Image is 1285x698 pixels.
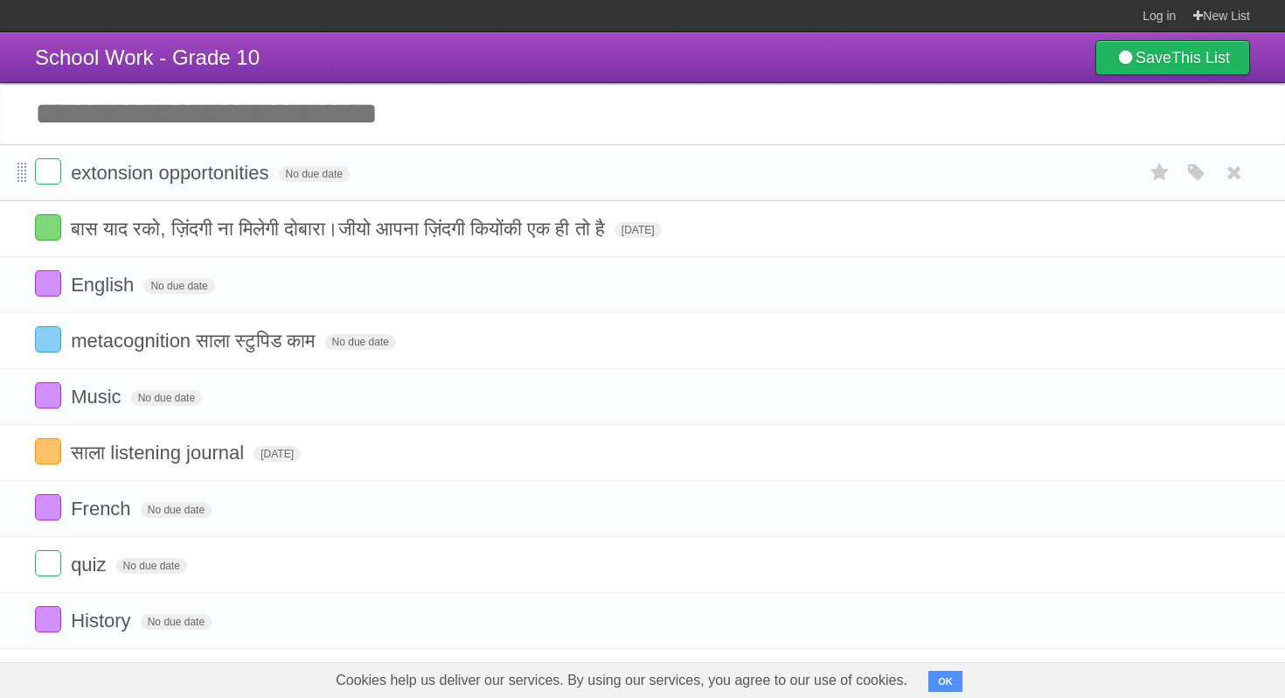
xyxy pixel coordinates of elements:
label: Done [35,326,61,352]
label: Done [35,214,61,241]
span: [DATE] [254,446,301,462]
span: School Work - Grade 10 [35,45,260,69]
span: No due date [141,614,212,630]
span: No due date [131,390,202,406]
span: साला listening journal [71,442,248,464]
span: Music [71,386,125,408]
label: Done [35,382,61,408]
span: Cookies help us deliver our services. By using our services, you agree to our use of cookies. [318,663,925,698]
span: extonsion opportonities [71,162,273,184]
label: Done [35,550,61,576]
label: Done [35,494,61,520]
span: No due date [325,334,396,350]
span: metacognition साला स्टुपिड काम [71,330,319,352]
span: No due date [279,166,350,182]
span: No due date [141,502,212,518]
label: Done [35,606,61,632]
label: Done [35,158,61,185]
label: Done [35,270,61,297]
span: बास याद रको, ज़िंदगी ना मिलेगी दोबारा।जीयो आपना ज़िंदगी कियोंकी एक ही तो है [71,218,609,240]
span: quiz [71,554,110,576]
b: This List [1171,49,1230,66]
span: [DATE] [615,222,662,238]
a: SaveThis List [1095,40,1250,75]
label: Done [35,438,61,464]
span: History [71,610,135,632]
span: English [71,274,138,296]
span: No due date [116,558,187,574]
button: OK [928,671,962,692]
span: French [71,498,135,520]
label: Star task [1143,158,1177,187]
span: No due date [143,278,214,294]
